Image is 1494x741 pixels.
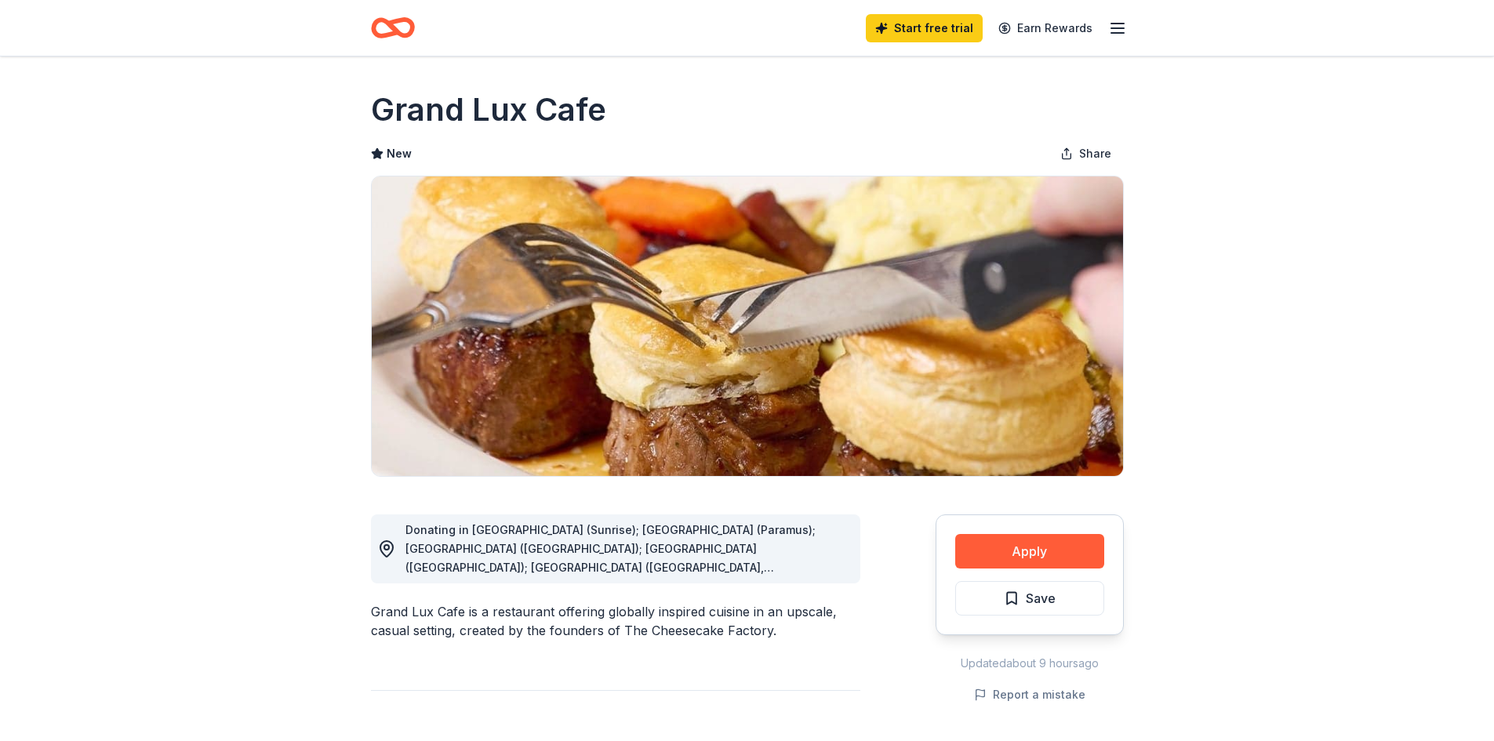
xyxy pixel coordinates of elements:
a: Earn Rewards [989,14,1102,42]
a: Home [371,9,415,46]
a: Start free trial [866,14,983,42]
span: New [387,144,412,163]
h1: Grand Lux Cafe [371,88,606,132]
span: Save [1026,588,1056,608]
img: Image for Grand Lux Cafe [372,176,1123,476]
button: Report a mistake [974,685,1085,704]
button: Apply [955,534,1104,568]
button: Share [1048,138,1124,169]
div: Grand Lux Cafe is a restaurant offering globally inspired cuisine in an upscale, casual setting, ... [371,602,860,640]
button: Save [955,581,1104,616]
span: Donating in [GEOGRAPHIC_DATA] (Sunrise); [GEOGRAPHIC_DATA] (Paramus); [GEOGRAPHIC_DATA] ([GEOGRAP... [405,523,816,593]
span: Share [1079,144,1111,163]
div: Updated about 9 hours ago [936,654,1124,673]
